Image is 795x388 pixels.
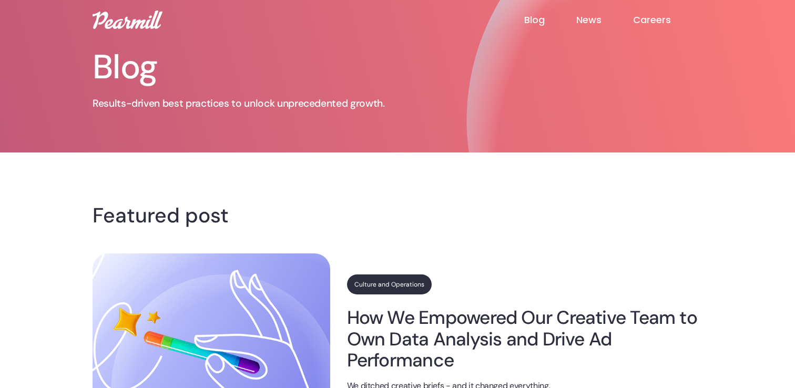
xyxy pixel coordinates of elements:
img: Pearmill logo [93,11,162,29]
a: News [576,14,633,26]
a: Culture and Operations [347,274,432,294]
a: Careers [633,14,702,26]
h4: Featured post [93,207,702,224]
h1: Blog [93,50,450,84]
a: How We Empowered Our Creative Team to Own Data Analysis and Drive Ad Performance [347,307,702,371]
p: Results-driven best practices to unlock unprecedented growth. [93,97,450,110]
a: Blog [524,14,576,26]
